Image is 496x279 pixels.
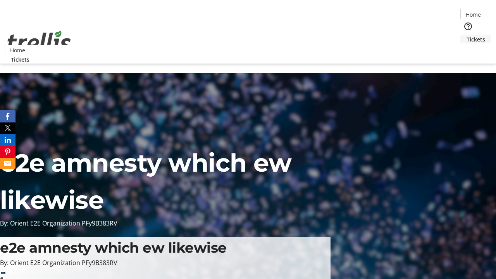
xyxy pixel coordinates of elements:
[466,10,481,19] span: Home
[460,19,476,34] button: Help
[460,35,491,43] a: Tickets
[5,46,30,54] a: Home
[460,43,476,59] button: Cart
[461,10,486,19] a: Home
[10,46,25,54] span: Home
[5,55,36,64] a: Tickets
[467,35,485,43] span: Tickets
[11,55,29,64] span: Tickets
[5,22,74,61] img: Orient E2E Organization PFy9B383RV's Logo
